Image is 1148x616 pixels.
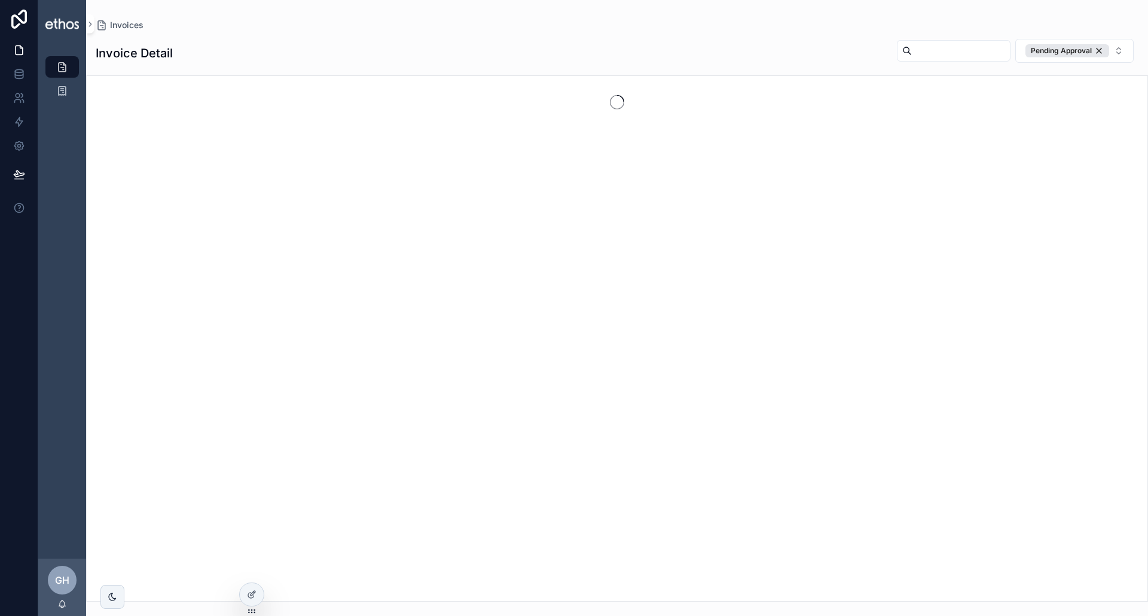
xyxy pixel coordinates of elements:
span: GH [55,573,69,587]
h1: Invoice Detail [96,45,173,62]
img: App logo [45,19,79,29]
a: Invoices [96,19,143,31]
div: scrollable content [38,48,86,117]
div: Pending Approval [1025,44,1109,57]
button: Select Button [1015,39,1134,63]
button: Unselect PENDING_APPROVAL [1025,44,1109,57]
span: Invoices [110,19,143,31]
